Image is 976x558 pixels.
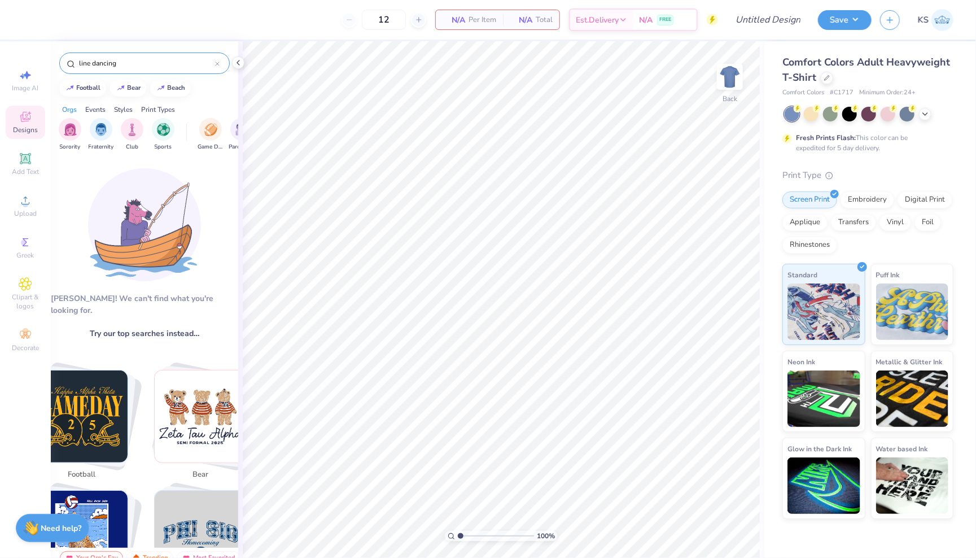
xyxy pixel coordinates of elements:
input: – – [362,10,406,30]
div: filter for Club [121,118,143,151]
img: Fraternity Image [95,123,107,136]
img: Water based Ink [876,457,949,514]
span: Minimum Order: 24 + [859,88,916,98]
span: Sorority [60,143,81,151]
img: Parent's Weekend Image [235,123,248,136]
span: Comfort Colors Adult Heavyweight T-Shirt [782,55,950,84]
div: filter for Sorority [59,118,81,151]
span: Clipart & logos [6,293,45,311]
span: Comfort Colors [782,88,824,98]
button: Stack Card Button football [29,370,142,485]
div: Rhinestones [782,237,837,254]
input: Try "Alpha" [78,58,215,69]
span: Parent's Weekend [229,143,255,151]
img: Sports Image [157,123,170,136]
span: N/A [639,14,653,26]
img: Standard [787,284,860,340]
img: Club Image [126,123,138,136]
button: filter button [59,118,81,151]
div: Events [85,104,106,115]
div: This color can be expedited for 5 day delivery. [796,133,935,153]
div: Styles [114,104,133,115]
button: filter button [152,118,174,151]
span: Metallic & Glitter Ink [876,356,943,368]
div: filter for Fraternity [89,118,114,151]
img: trend_line.gif [65,85,75,91]
div: Orgs [62,104,77,115]
button: Save [818,10,872,30]
span: FREE [659,16,671,24]
img: Neon Ink [787,370,860,427]
span: Game Day [198,143,224,151]
button: football [59,80,106,97]
span: Total [536,14,553,26]
span: 100 % [537,531,555,541]
button: filter button [229,118,255,151]
div: Transfers [831,214,876,231]
div: filter for Sports [152,118,174,151]
span: bear [182,469,219,481]
div: Screen Print [782,191,837,208]
div: Foil [914,214,941,231]
div: [PERSON_NAME]! We can't find what you're looking for. [51,293,238,316]
div: Print Type [782,169,953,182]
div: filter for Parent's Weekend [229,118,255,151]
span: N/A [443,14,465,26]
img: Sorority Image [64,123,77,136]
img: Loading... [88,168,201,281]
div: Vinyl [879,214,911,231]
span: Greek [17,251,34,260]
span: N/A [510,14,532,26]
div: Embroidery [841,191,894,208]
img: football [36,370,128,463]
button: bear [110,80,146,97]
div: Digital Print [898,191,952,208]
div: filter for Game Day [198,118,224,151]
span: Est. Delivery [576,14,619,26]
span: Add Text [12,167,39,176]
span: Fraternity [89,143,114,151]
span: Standard [787,269,817,281]
img: Kelly Sherak [931,9,953,31]
span: Try our top searches instead… [90,328,199,339]
div: Applique [782,214,828,231]
button: beach [150,80,191,97]
img: bear [155,370,247,463]
img: Puff Ink [876,284,949,340]
img: Game Day Image [204,123,217,136]
img: trend_line.gif [116,85,125,91]
span: # C1717 [830,88,854,98]
span: Image AI [12,84,39,93]
span: Water based Ink [876,443,928,455]
button: filter button [89,118,114,151]
div: Print Types [141,104,175,115]
span: football [63,469,100,481]
span: Decorate [12,343,39,352]
button: filter button [121,118,143,151]
span: Designs [13,125,38,134]
span: Sports [155,143,172,151]
span: Per Item [469,14,496,26]
button: Stack Card Button bear [147,370,261,485]
span: Upload [14,209,37,218]
button: filter button [198,118,224,151]
img: Back [719,66,741,88]
strong: Need help? [41,523,82,534]
span: Neon Ink [787,356,815,368]
span: Glow in the Dark Ink [787,443,852,455]
a: KS [918,9,953,31]
input: Untitled Design [726,8,809,31]
div: bear [128,85,141,91]
div: Back [723,94,737,104]
span: Club [126,143,138,151]
img: Glow in the Dark Ink [787,457,860,514]
div: beach [168,85,186,91]
img: trend_line.gif [156,85,165,91]
strong: Fresh Prints Flash: [796,133,856,142]
span: KS [918,14,929,27]
img: Metallic & Glitter Ink [876,370,949,427]
div: football [77,85,101,91]
span: Puff Ink [876,269,900,281]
